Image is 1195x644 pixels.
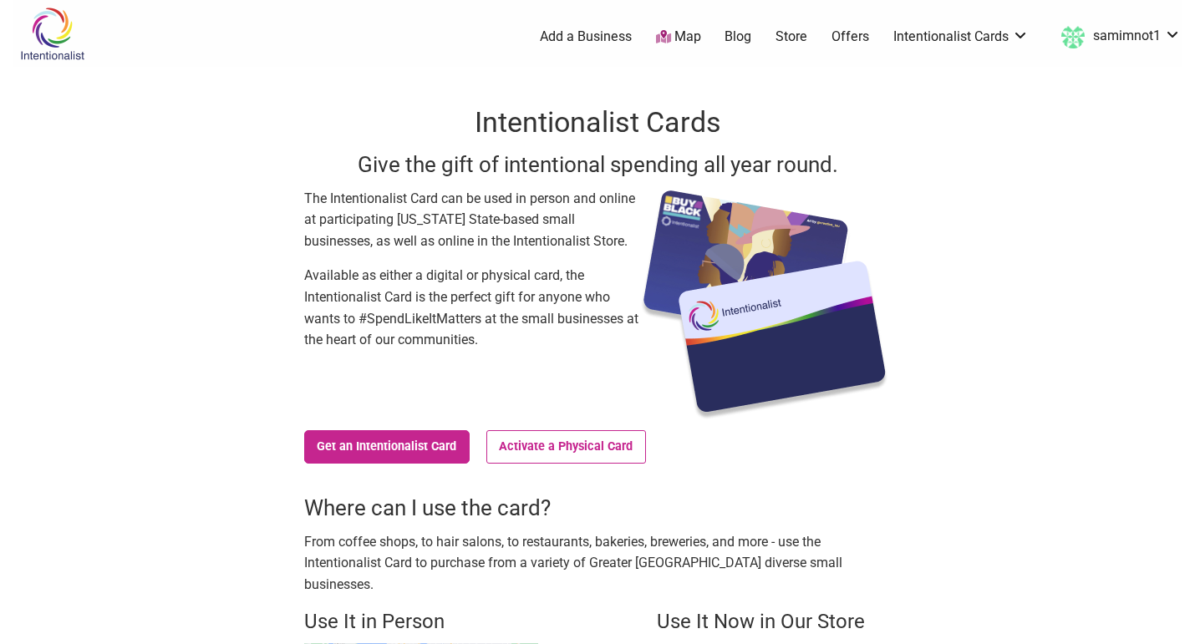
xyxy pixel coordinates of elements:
p: Available as either a digital or physical card, the Intentionalist Card is the perfect gift for a... [304,265,638,350]
h1: Intentionalist Cards [304,103,891,143]
p: From coffee shops, to hair salons, to restaurants, bakeries, breweries, and more - use the Intent... [304,531,891,596]
a: Blog [725,28,751,46]
h4: Use It Now in Our Store [657,608,891,636]
a: samimnot1 [1053,22,1181,52]
a: Store [775,28,807,46]
a: Intentionalist Cards [893,28,1029,46]
img: Intentionalist [13,7,92,61]
h3: Where can I use the card? [304,493,891,523]
h4: Use It in Person [304,608,538,636]
a: Offers [831,28,869,46]
a: Activate a Physical Card [486,430,646,464]
h3: Give the gift of intentional spending all year round. [304,150,891,180]
a: Add a Business [540,28,632,46]
img: Intentionalist Card [638,188,891,422]
p: The Intentionalist Card can be used in person and online at participating [US_STATE] State-based ... [304,188,638,252]
a: Map [656,28,701,47]
a: Get an Intentionalist Card [304,430,470,464]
